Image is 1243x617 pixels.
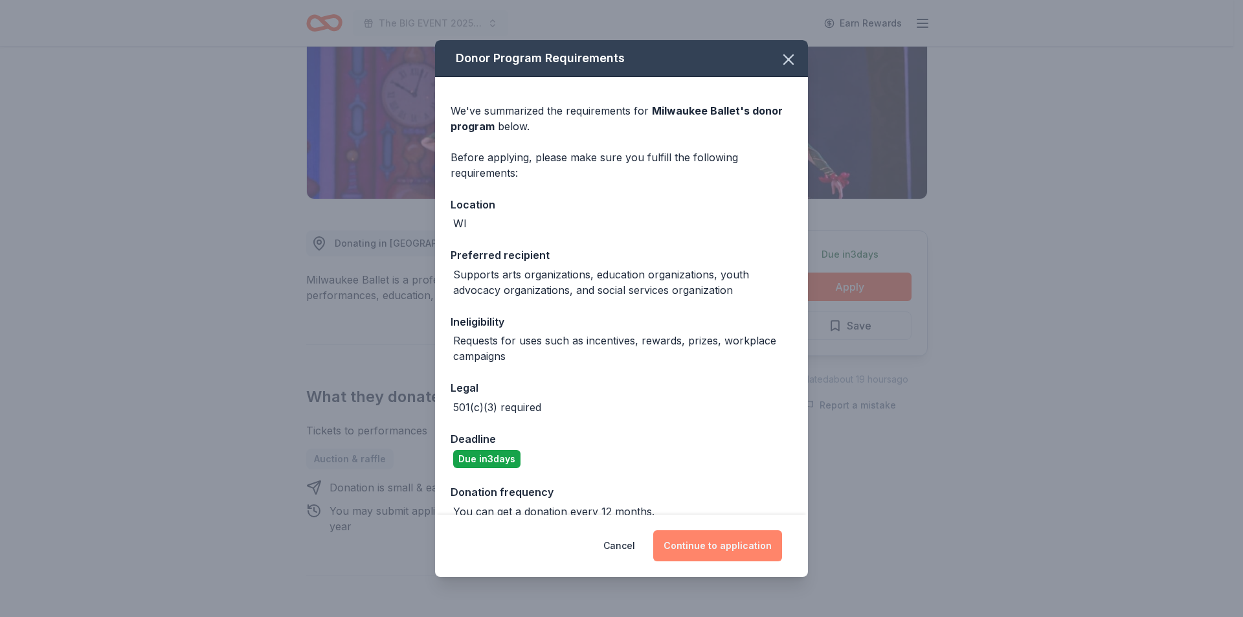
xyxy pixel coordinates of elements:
[451,103,792,134] div: We've summarized the requirements for below.
[453,333,792,364] div: Requests for uses such as incentives, rewards, prizes, workplace campaigns
[453,216,467,231] div: WI
[653,530,782,561] button: Continue to application
[451,431,792,447] div: Deadline
[451,379,792,396] div: Legal
[451,247,792,264] div: Preferred recipient
[603,530,635,561] button: Cancel
[453,267,792,298] div: Supports arts organizations, education organizations, youth advocacy organizations, and social se...
[451,484,792,500] div: Donation frequency
[453,399,541,415] div: 501(c)(3) required
[453,450,521,468] div: Due in 3 days
[451,150,792,181] div: Before applying, please make sure you fulfill the following requirements:
[435,40,808,77] div: Donor Program Requirements
[453,504,655,519] div: You can get a donation every 12 months.
[451,313,792,330] div: Ineligibility
[451,196,792,213] div: Location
